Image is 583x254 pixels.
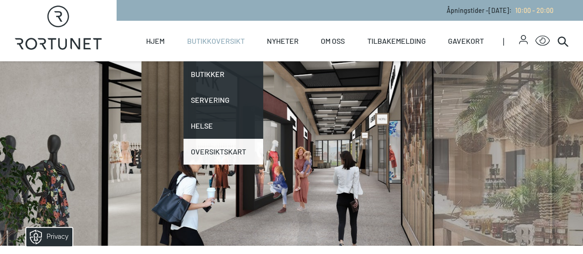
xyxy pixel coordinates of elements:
p: Åpningstider - [DATE] : [447,6,554,15]
a: Servering [183,87,263,113]
a: Gavekort [448,21,484,61]
a: Om oss [321,21,345,61]
a: Oversiktskart [183,139,263,165]
a: Butikker [183,61,263,87]
a: 10:00 - 20:00 [512,6,554,14]
a: Hjem [146,21,165,61]
button: Open Accessibility Menu [535,34,550,48]
span: | [502,21,518,61]
a: Helse [183,113,263,139]
a: Butikkoversikt [187,21,245,61]
iframe: Manage Preferences [9,224,84,249]
span: 10:00 - 20:00 [515,6,554,14]
a: Nyheter [267,21,299,61]
a: Tilbakemelding [367,21,426,61]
